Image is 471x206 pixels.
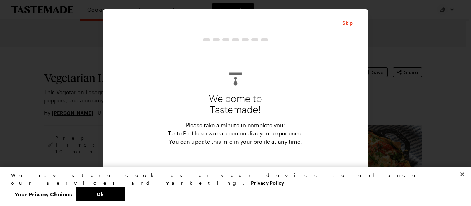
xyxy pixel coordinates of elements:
[251,179,284,186] a: More information about your privacy, opens in a new tab
[342,20,353,26] span: Skip
[11,187,76,201] button: Your Privacy Choices
[455,167,470,182] button: Close
[11,172,454,201] div: Privacy
[209,94,262,116] p: Welcome to Tastemade!
[11,172,454,187] div: We may store cookies on your device to enhance our services and marketing.
[168,121,303,146] p: Please take a minute to complete your Taste Profile so we can personalize your experience. You ca...
[342,20,353,26] button: Close
[76,187,125,201] button: Ok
